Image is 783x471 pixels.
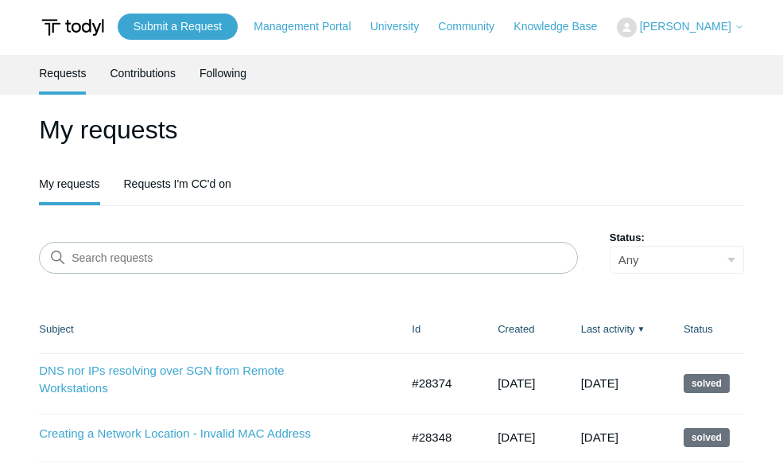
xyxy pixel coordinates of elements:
a: Created [498,323,534,335]
h1: My requests [39,111,744,149]
time: 09/26/2025, 13:16 [581,376,618,390]
button: [PERSON_NAME] [617,18,744,37]
a: Community [438,18,510,35]
a: Last activity▼ [581,323,635,335]
a: Requests [39,55,86,91]
a: Contributions [110,55,176,91]
time: 09/24/2025, 16:25 [498,376,535,390]
input: Search requests [39,242,578,274]
a: Following [200,55,246,91]
a: Requests I'm CC'd on [124,165,231,202]
th: Id [396,306,482,353]
span: [PERSON_NAME] [640,20,731,33]
time: 09/23/2025, 16:07 [498,430,535,444]
a: DNS nor IPs resolving over SGN from Remote Workstations [39,362,317,398]
time: 09/25/2025, 17:02 [581,430,618,444]
span: This request has been solved [684,374,730,393]
img: Todyl Support Center Help Center home page [39,13,107,42]
a: My requests [39,165,99,202]
a: Management Portal [254,18,366,35]
a: Creating a Network Location - Invalid MAC Address [39,425,317,443]
th: Status [668,306,744,353]
a: Knowledge Base [514,18,613,35]
td: #28374 [396,353,482,414]
a: Submit a Request [118,14,238,40]
th: Subject [39,306,396,353]
span: ▼ [638,323,645,335]
td: #28348 [396,414,482,461]
span: This request has been solved [684,428,730,447]
a: University [370,18,435,35]
label: Status: [610,230,744,246]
